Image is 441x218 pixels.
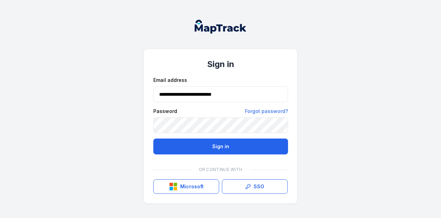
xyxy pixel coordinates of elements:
label: Email address [153,77,187,84]
div: Or continue with [153,163,288,177]
button: Microsoft [153,179,219,194]
button: Sign in [153,139,288,154]
label: Password [153,108,177,115]
nav: Global [184,20,257,34]
h1: Sign in [153,59,288,70]
a: SSO [222,179,288,194]
a: Forgot password? [245,108,288,115]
